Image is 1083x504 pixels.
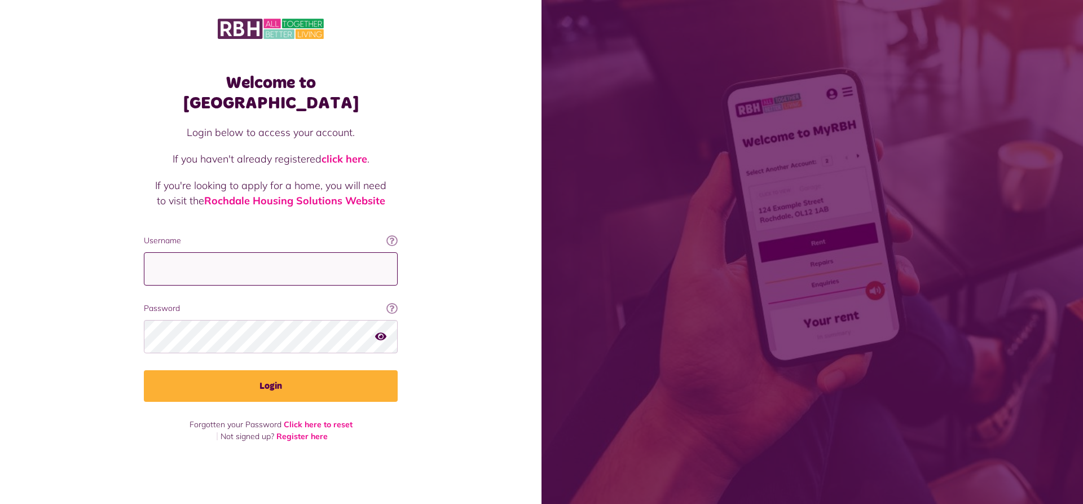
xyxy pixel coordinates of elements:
[221,431,274,441] span: Not signed up?
[322,152,367,165] a: click here
[144,303,398,314] label: Password
[155,125,386,140] p: Login below to access your account.
[144,370,398,402] button: Login
[155,151,386,166] p: If you haven't already registered .
[204,194,385,207] a: Rochdale Housing Solutions Website
[218,17,324,41] img: MyRBH
[144,235,398,247] label: Username
[144,73,398,113] h1: Welcome to [GEOGRAPHIC_DATA]
[284,419,353,430] a: Click here to reset
[155,178,386,208] p: If you're looking to apply for a home, you will need to visit the
[276,431,328,441] a: Register here
[190,419,281,430] span: Forgotten your Password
